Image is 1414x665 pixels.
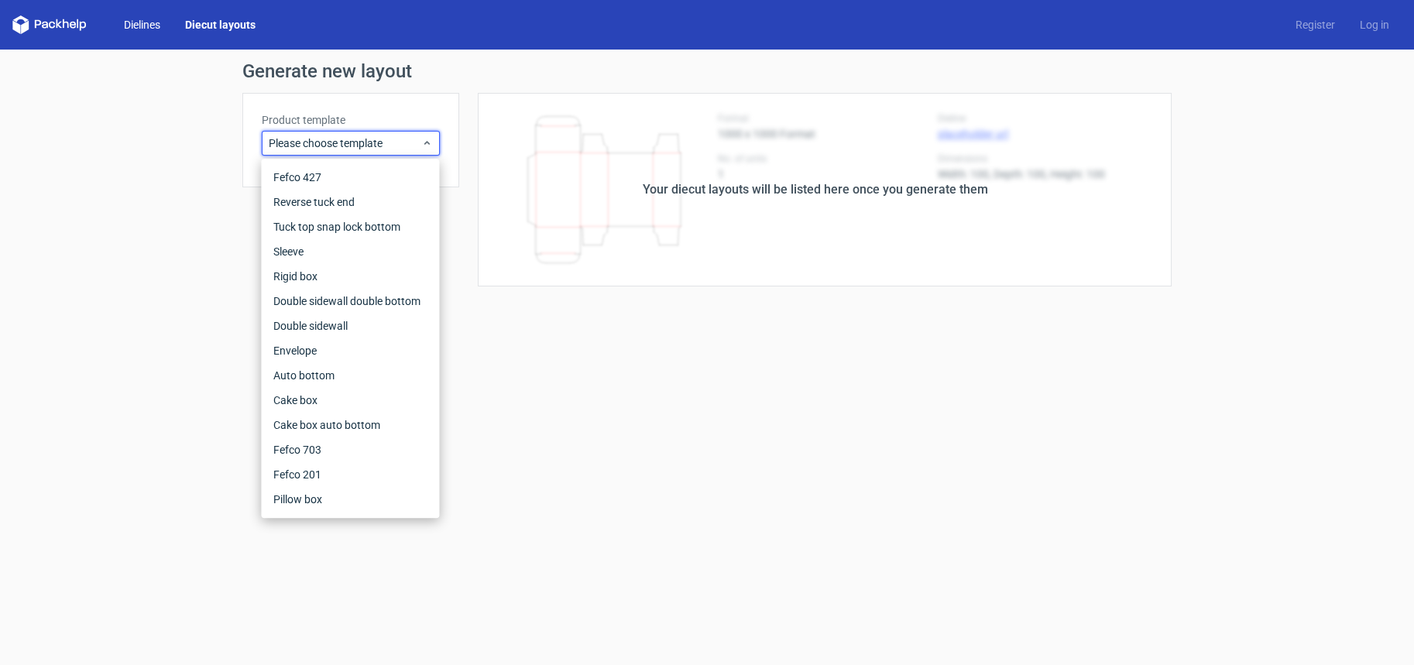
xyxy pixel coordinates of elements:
h1: Generate new layout [242,62,1172,81]
div: Envelope [267,338,433,363]
a: Log in [1347,17,1402,33]
div: Double sidewall [267,314,433,338]
div: Fefco 427 [267,165,433,190]
div: Tuck top snap lock bottom [267,214,433,239]
div: Double sidewall double bottom [267,289,433,314]
div: Pillow box [267,487,433,512]
div: Rigid box [267,264,433,289]
div: Fefco 201 [267,462,433,487]
label: Product template [262,112,440,128]
a: Dielines [112,17,173,33]
a: Register [1283,17,1347,33]
div: Your diecut layouts will be listed here once you generate them [643,180,988,199]
div: Auto bottom [267,363,433,388]
div: Sleeve [267,239,433,264]
a: Diecut layouts [173,17,268,33]
div: Cake box [267,388,433,413]
div: Cake box auto bottom [267,413,433,437]
div: Reverse tuck end [267,190,433,214]
div: Fefco 703 [267,437,433,462]
span: Please choose template [269,135,421,151]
